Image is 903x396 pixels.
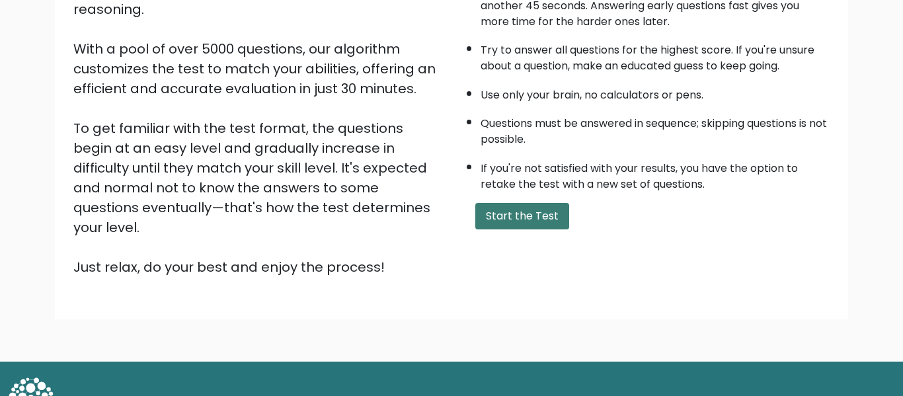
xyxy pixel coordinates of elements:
[475,203,569,229] button: Start the Test
[481,154,830,192] li: If you're not satisfied with your results, you have the option to retake the test with a new set ...
[481,81,830,103] li: Use only your brain, no calculators or pens.
[481,109,830,147] li: Questions must be answered in sequence; skipping questions is not possible.
[481,36,830,74] li: Try to answer all questions for the highest score. If you're unsure about a question, make an edu...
